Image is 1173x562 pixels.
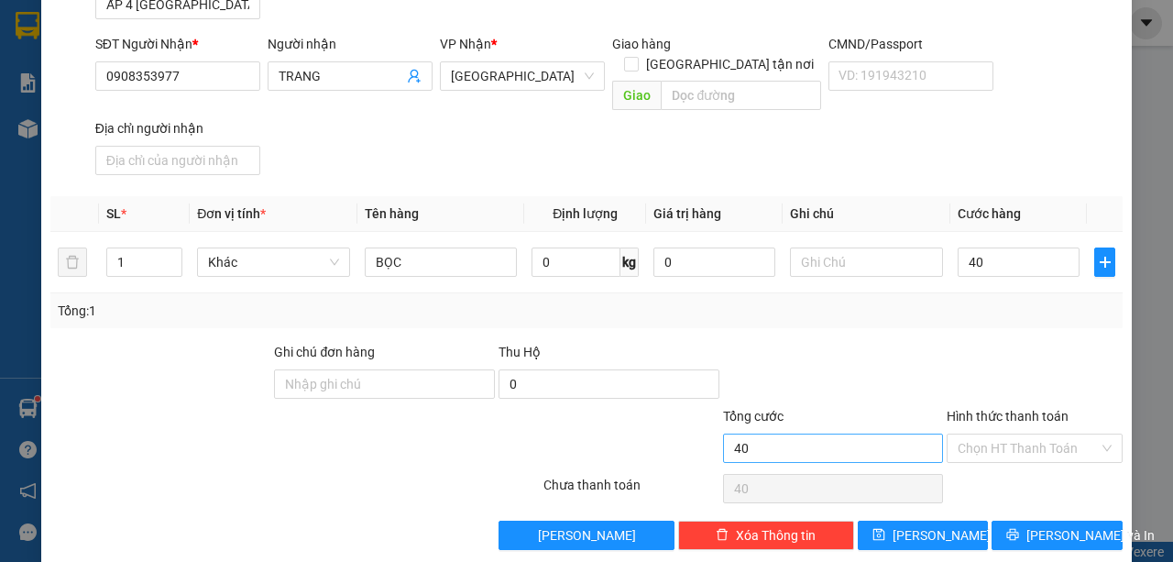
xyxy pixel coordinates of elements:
input: Địa chỉ của người nhận [95,146,260,175]
span: save [872,528,885,543]
span: Cước hàng [958,206,1021,221]
input: VD: Bàn, Ghế [365,248,518,277]
label: Ghi chú đơn hàng [274,345,375,359]
span: Giá trị hàng [653,206,721,221]
span: kg [620,248,639,277]
div: Tổng: 1 [58,301,455,321]
span: Giao hàng [612,37,671,51]
span: Thu Hộ [499,345,541,359]
span: user-add [407,69,422,83]
span: Định lượng [553,206,618,221]
input: Ghi chú đơn hàng [274,369,495,399]
span: [PERSON_NAME] [893,525,991,545]
button: delete [58,248,87,277]
th: Ghi chú [783,196,950,232]
div: CMND/Passport [828,34,993,54]
span: Tên hàng [365,206,419,221]
span: Khác [208,248,339,276]
input: 0 [653,248,775,277]
span: [GEOGRAPHIC_DATA] tận nơi [639,54,821,74]
input: Dọc đường [661,81,820,110]
div: Người nhận [268,34,433,54]
span: delete [716,528,729,543]
button: deleteXóa Thông tin [678,521,854,550]
button: plus [1094,248,1115,277]
button: save[PERSON_NAME] [858,521,989,550]
span: VP Nhận [440,37,491,51]
input: Ghi Chú [790,248,943,277]
label: Hình thức thanh toán [947,409,1069,424]
div: Địa chỉ người nhận [95,118,260,138]
div: Chưa thanh toán [542,475,721,507]
span: Đơn vị tính [197,206,266,221]
button: [PERSON_NAME] [499,521,674,550]
span: Xóa Thông tin [736,525,816,545]
span: printer [1006,528,1019,543]
button: printer[PERSON_NAME] và In [992,521,1123,550]
span: SL [106,206,121,221]
span: Giao [612,81,661,110]
div: SĐT Người Nhận [95,34,260,54]
span: [PERSON_NAME] và In [1026,525,1155,545]
span: Tổng cước [723,409,784,424]
span: [PERSON_NAME] [538,525,636,545]
span: Sài Gòn [451,62,594,90]
span: plus [1095,255,1114,270]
